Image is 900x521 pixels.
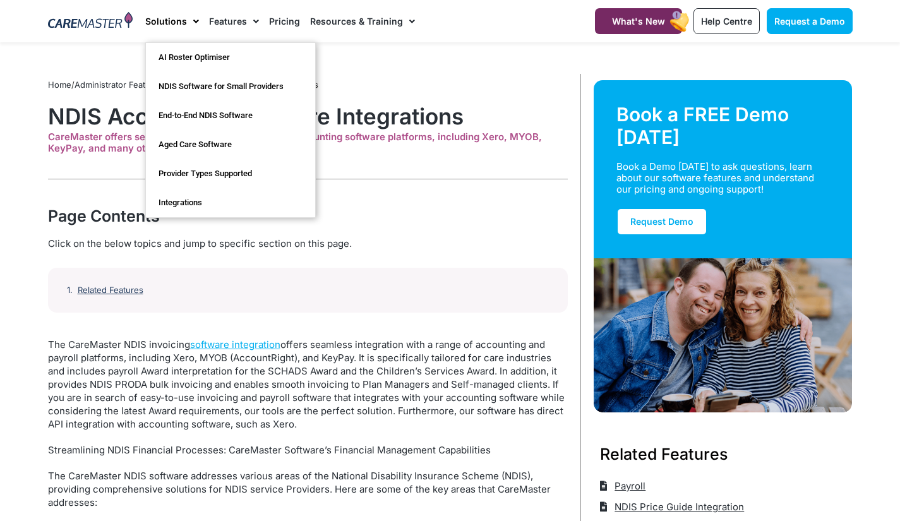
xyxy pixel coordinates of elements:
a: NDIS Software for Small Providers [146,72,315,101]
h3: Related Features [600,443,846,465]
h1: NDIS Accounting Software Integrations [48,103,568,129]
a: NDIS Price Guide Integration [600,496,745,517]
a: End-to-End NDIS Software [146,101,315,130]
a: Payroll [600,476,646,496]
a: Request Demo [616,208,707,236]
a: Administrator Features [75,80,163,90]
span: NDIS Price Guide Integration [611,496,744,517]
span: Help Centre [701,16,752,27]
a: Request a Demo [767,8,853,34]
p: Streamlining NDIS Financial Processes: CareMaster Software’s Financial Management Capabilities [48,443,568,457]
a: Aged Care Software [146,130,315,159]
img: Support Worker and NDIS Participant out for a coffee. [594,258,853,412]
div: Book a FREE Demo [DATE] [616,103,830,148]
div: Page Contents [48,205,568,227]
a: Home [48,80,71,90]
div: Click on the below topics and jump to specific section on this page. [48,237,568,251]
img: CareMaster Logo [48,12,133,31]
a: AI Roster Optimiser [146,43,315,72]
a: What's New [595,8,682,34]
span: Payroll [611,476,645,496]
a: Related Features [78,285,143,296]
p: The CareMaster NDIS invoicing offers seamless integration with a range of accounting and payroll ... [48,338,568,431]
div: Book a Demo [DATE] to ask questions, learn about our software features and understand our pricing... [616,161,815,195]
div: CareMaster offers seamless integration with various accounting software platforms, including Xero... [48,131,568,154]
a: Integrations [146,188,315,217]
span: Request Demo [630,216,693,227]
span: What's New [612,16,665,27]
a: Provider Types Supported [146,159,315,188]
a: software integration [190,338,280,350]
p: The CareMaster NDIS software addresses various areas of the National Disability Insurance Scheme ... [48,469,568,509]
a: Help Centre [693,8,760,34]
span: / / [48,80,318,90]
span: Request a Demo [774,16,845,27]
ul: Solutions [145,42,316,218]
